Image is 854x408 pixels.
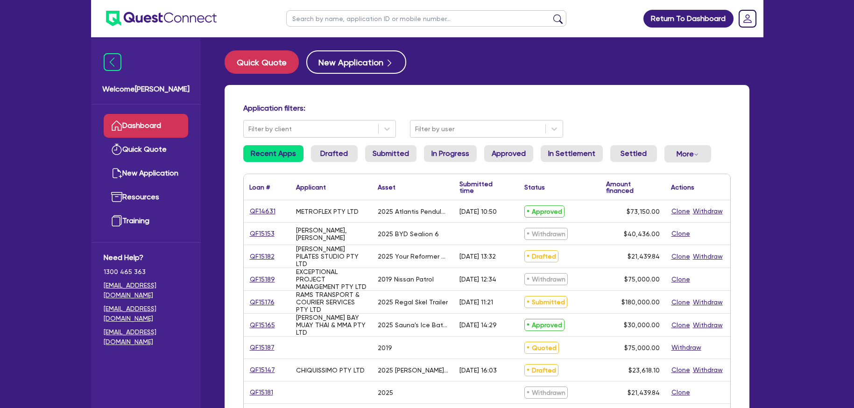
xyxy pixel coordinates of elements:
button: Clone [671,365,691,375]
div: [PERSON_NAME] BAY MUAY THAI & MMA PTY LTD [296,314,367,336]
img: quick-quote [111,144,122,155]
a: QF14631 [249,206,276,217]
button: Clone [671,297,691,308]
div: [DATE] 11:21 [459,298,493,306]
div: Submitted time [459,181,505,194]
img: icon-menu-close [104,53,121,71]
a: Drafted [311,145,358,162]
span: Drafted [524,364,558,376]
button: Dropdown toggle [664,145,711,162]
button: Withdraw [692,365,723,375]
span: Drafted [524,250,558,262]
a: Approved [484,145,533,162]
a: QF15187 [249,342,275,353]
span: 1300 465 363 [104,267,188,277]
span: $30,000.00 [624,321,660,329]
div: [DATE] 16:03 [459,366,497,374]
img: resources [111,191,122,203]
div: 2025 BYD Sealion 6 [378,230,439,238]
a: [EMAIL_ADDRESS][DOMAIN_NAME] [104,281,188,300]
div: METROFLEX PTY LTD [296,208,359,215]
div: [DATE] 10:50 [459,208,497,215]
span: Quoted [524,342,559,354]
div: [PERSON_NAME], [PERSON_NAME] [296,226,367,241]
button: Withdraw [692,320,723,331]
span: $21,439.84 [628,253,660,260]
h4: Application filters: [243,104,731,113]
a: QF15182 [249,251,275,262]
span: Need Help? [104,252,188,263]
div: [DATE] 12:34 [459,275,496,283]
a: Dashboard [104,114,188,138]
div: Status [524,184,545,190]
a: Settled [610,145,657,162]
span: $21,439.84 [628,389,660,396]
a: In Progress [424,145,477,162]
div: 2025 [378,389,393,396]
button: Clone [671,251,691,262]
span: Approved [524,319,565,331]
button: Clone [671,274,691,285]
a: Quick Quote [104,138,188,162]
div: 2019 [378,344,392,352]
div: Loan # [249,184,270,190]
a: Dropdown toggle [735,7,760,31]
div: [PERSON_NAME] PILATES STUDIO PTY LTD [296,245,367,267]
span: $23,618.10 [628,366,660,374]
img: new-application [111,168,122,179]
span: $40,436.00 [624,230,660,238]
button: Clone [671,320,691,331]
div: CHIQUISSIMO PTY LTD [296,366,365,374]
span: Withdrawn [524,228,568,240]
a: Training [104,209,188,233]
div: 2025 Sauna's Ice Baths TBA Sauna's Ice Baths [378,321,448,329]
div: EXCEPTIONAL PROJECT MANAGEMENT PTY LTD [296,268,367,290]
a: QF15147 [249,365,275,375]
button: Clone [671,228,691,239]
span: Withdrawn [524,273,568,285]
div: 2025 Regal Skel Trailer [378,298,448,306]
span: $75,000.00 [624,275,660,283]
span: Approved [524,205,565,218]
button: Withdraw [692,297,723,308]
span: Submitted [524,296,567,308]
a: [EMAIL_ADDRESS][DOMAIN_NAME] [104,327,188,347]
a: Quick Quote [225,50,306,74]
button: Withdraw [671,342,702,353]
span: $75,000.00 [624,344,660,352]
div: Amount financed [606,181,660,194]
div: 2025 Your Reformer Envey [378,253,448,260]
img: quest-connect-logo-blue [106,11,217,26]
div: [DATE] 13:32 [459,253,496,260]
a: Submitted [365,145,416,162]
input: Search by name, application ID or mobile number... [286,10,566,27]
button: New Application [306,50,406,74]
div: 2025 [PERSON_NAME] Platinum Plasma Pen and Apilus Senior 3G [378,366,448,374]
button: Withdraw [692,206,723,217]
a: Resources [104,185,188,209]
span: Welcome [PERSON_NAME] [102,84,190,95]
div: 2025 Atlantis Pendulum Squat (P/L) [378,208,448,215]
a: QF15165 [249,320,275,331]
div: Applicant [296,184,326,190]
a: New Application [104,162,188,185]
div: [DATE] 14:29 [459,321,497,329]
button: Clone [671,387,691,398]
button: Withdraw [692,251,723,262]
div: Actions [671,184,694,190]
div: RAMS TRANSPORT & COURIER SERVICES PTY LTD [296,291,367,313]
button: Clone [671,206,691,217]
a: QF15176 [249,297,275,308]
button: Quick Quote [225,50,299,74]
span: $180,000.00 [621,298,660,306]
div: Asset [378,184,395,190]
span: Withdrawn [524,387,568,399]
a: QF15189 [249,274,275,285]
a: [EMAIL_ADDRESS][DOMAIN_NAME] [104,304,188,324]
div: 2019 Nissan Patrol [378,275,434,283]
a: Return To Dashboard [643,10,734,28]
a: QF15153 [249,228,275,239]
span: $73,150.00 [627,208,660,215]
a: In Settlement [541,145,603,162]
